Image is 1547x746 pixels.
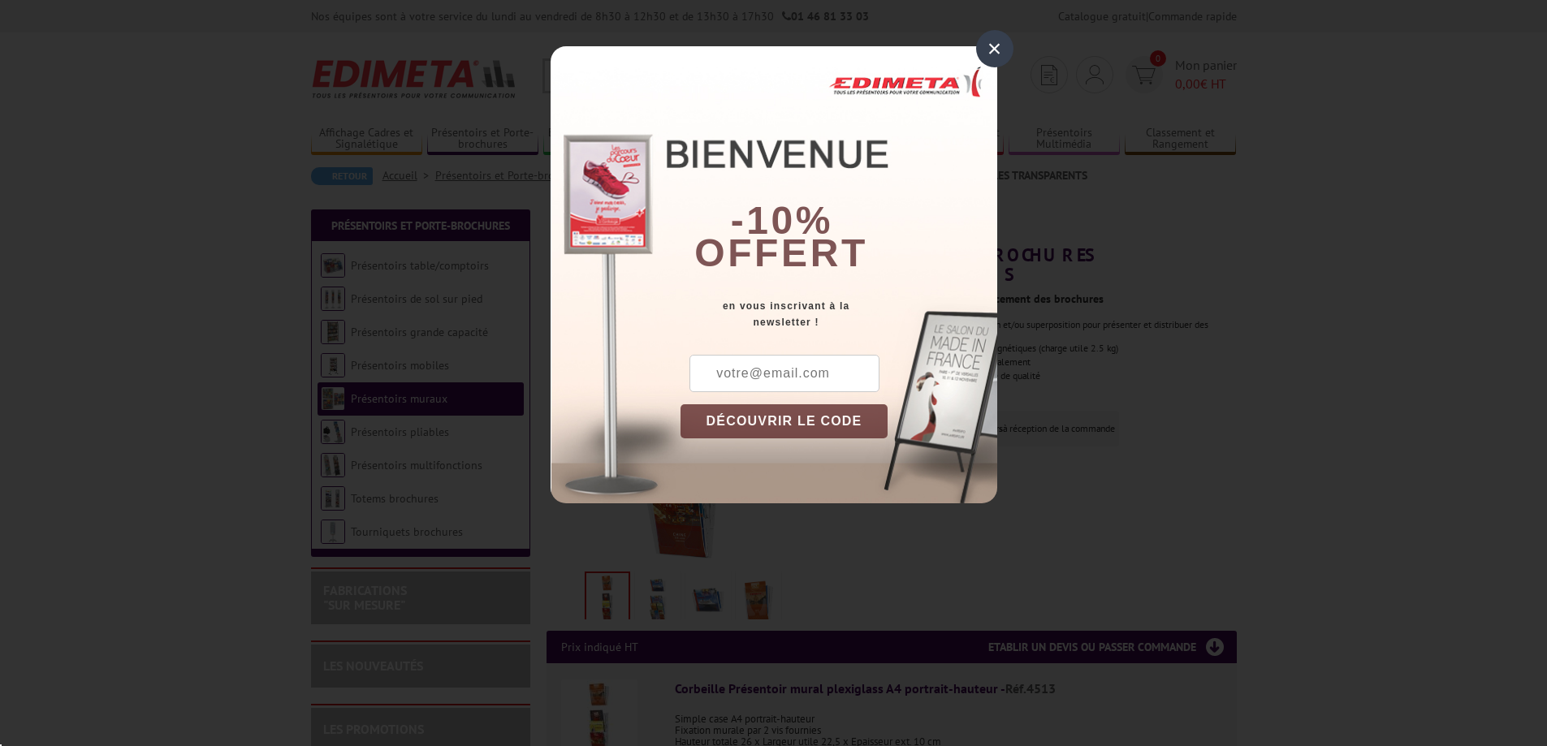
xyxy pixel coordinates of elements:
button: DÉCOUVRIR LE CODE [681,404,888,438]
div: × [976,30,1013,67]
input: votre@email.com [689,355,879,392]
b: -10% [731,199,833,242]
font: offert [694,231,868,274]
div: en vous inscrivant à la newsletter ! [681,298,997,330]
